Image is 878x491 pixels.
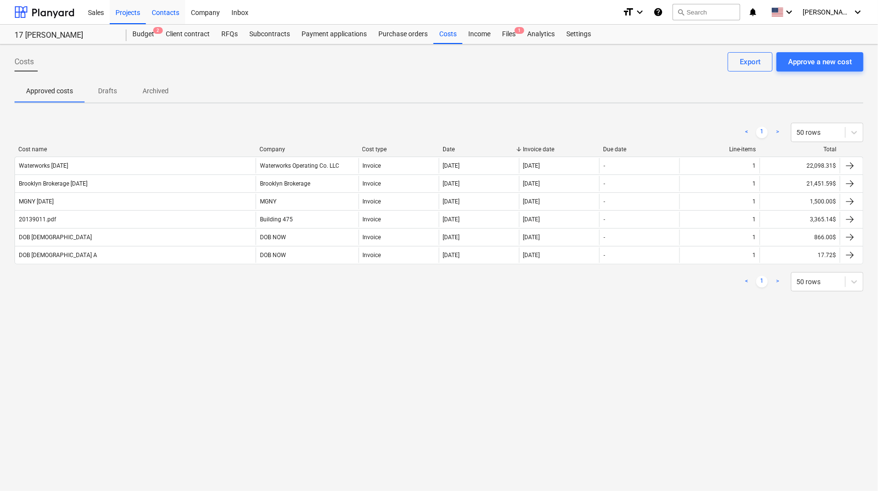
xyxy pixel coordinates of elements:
[515,27,524,34] span: 1
[143,86,169,96] p: Archived
[604,162,605,169] div: -
[603,146,676,153] div: Due date
[373,25,433,44] a: Purchase orders
[26,86,73,96] p: Approved costs
[521,25,561,44] a: Analytics
[523,198,540,205] div: [DATE]
[363,252,381,259] div: Invoice
[760,230,840,245] div: 866.00$
[19,180,87,187] div: Brooklyn Brokerage [DATE]
[741,127,752,138] a: Previous page
[673,4,740,20] button: Search
[604,252,605,259] div: -
[760,194,840,209] div: 1,500.00$
[760,212,840,227] div: 3,365.14$
[523,252,540,259] div: [DATE]
[19,252,97,259] div: DOB [DEMOGRAPHIC_DATA] A
[18,146,252,153] div: Cost name
[523,234,540,241] div: [DATE]
[772,127,783,138] a: Next page
[677,8,685,16] span: search
[803,8,851,16] span: [PERSON_NAME]
[523,216,540,223] div: [DATE]
[363,216,381,223] div: Invoice
[363,234,381,241] div: Invoice
[523,180,540,187] div: [DATE]
[19,234,92,241] div: DOB [DEMOGRAPHIC_DATA]
[752,216,756,223] div: 1
[259,146,355,153] div: Company
[14,56,34,68] span: Costs
[752,180,756,187] div: 1
[363,180,381,187] div: Invoice
[561,25,597,44] a: Settings
[523,146,595,153] div: Invoice date
[496,25,521,44] div: Files
[260,252,286,259] div: DOB NOW
[443,162,460,169] div: [DATE]
[756,276,768,288] a: Page 1 is your current page
[852,6,864,18] i: keyboard_arrow_down
[433,25,462,44] a: Costs
[604,234,605,241] div: -
[462,25,496,44] div: Income
[604,198,605,205] div: -
[260,234,286,241] div: DOB NOW
[728,52,773,72] button: Export
[748,6,758,18] i: notifications
[19,198,54,205] div: MGNY [DATE]
[741,276,752,288] a: Previous page
[127,25,160,44] div: Budget
[830,445,878,491] iframe: Chat Widget
[362,146,435,153] div: Cost type
[752,198,756,205] div: 1
[96,86,119,96] p: Drafts
[760,176,840,191] div: 21,451.59$
[296,25,373,44] a: Payment applications
[260,198,276,205] div: MGNY
[19,216,56,223] div: 20139011.pdf
[443,234,460,241] div: [DATE]
[19,162,68,169] div: Waterworks [DATE]
[127,25,160,44] a: Budget2
[153,27,163,34] span: 2
[443,252,460,259] div: [DATE]
[740,56,761,68] div: Export
[634,6,646,18] i: keyboard_arrow_down
[772,276,783,288] a: Next page
[363,198,381,205] div: Invoice
[443,198,460,205] div: [DATE]
[363,162,381,169] div: Invoice
[752,162,756,169] div: 1
[443,180,460,187] div: [DATE]
[244,25,296,44] a: Subcontracts
[684,146,756,153] div: Line-items
[443,146,515,153] div: Date
[622,6,634,18] i: format_size
[764,146,836,153] div: Total
[760,158,840,173] div: 22,098.31$
[788,56,852,68] div: Approve a new cost
[653,6,663,18] i: Knowledge base
[604,216,605,223] div: -
[260,180,310,187] div: Brooklyn Brokerage
[216,25,244,44] a: RFQs
[752,234,756,241] div: 1
[443,216,460,223] div: [DATE]
[14,30,115,41] div: 17 [PERSON_NAME]
[604,180,605,187] div: -
[777,52,864,72] button: Approve a new cost
[783,6,795,18] i: keyboard_arrow_down
[760,247,840,263] div: 17.72$
[752,252,756,259] div: 1
[160,25,216,44] a: Client contract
